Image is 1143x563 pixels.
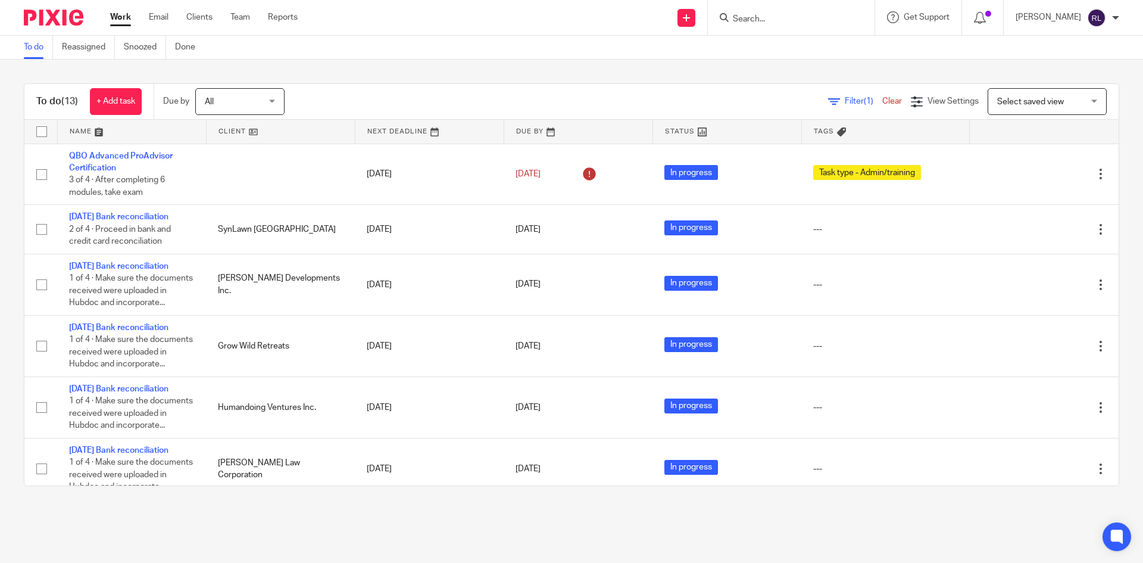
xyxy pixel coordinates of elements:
[516,281,541,289] span: [DATE]
[516,170,541,178] span: [DATE]
[864,97,873,105] span: (1)
[355,254,504,315] td: [DATE]
[69,225,171,246] span: 2 of 4 · Proceed in bank and credit card reconciliation
[69,397,193,430] span: 1 of 4 · Make sure the documents received were uploaded in Hubdoc and incorporate...
[69,335,193,368] span: 1 of 4 · Make sure the documents received were uploaded in Hubdoc and incorporate...
[1087,8,1106,27] img: svg%3E
[664,399,718,413] span: In progress
[813,223,958,235] div: ---
[664,460,718,475] span: In progress
[845,97,882,105] span: Filter
[163,95,189,107] p: Due by
[206,315,355,377] td: Grow Wild Retreats
[69,446,168,455] a: [DATE] Bank reconciliation
[355,377,504,438] td: [DATE]
[36,95,78,108] h1: To do
[90,88,142,115] a: + Add task
[69,324,168,332] a: [DATE] Bank reconciliation
[814,128,834,135] span: Tags
[516,465,541,473] span: [DATE]
[904,13,950,21] span: Get Support
[516,342,541,350] span: [DATE]
[206,205,355,254] td: SynLawn [GEOGRAPHIC_DATA]
[69,152,173,172] a: QBO Advanced ProAdvisor Certification
[813,402,958,413] div: ---
[516,225,541,234] span: [DATE]
[124,36,166,59] a: Snoozed
[882,97,902,105] a: Clear
[62,36,115,59] a: Reassigned
[205,98,214,106] span: All
[355,205,504,254] td: [DATE]
[732,14,839,25] input: Search
[206,377,355,438] td: Humandoing Ventures Inc.
[69,213,168,221] a: [DATE] Bank reconciliation
[69,385,168,393] a: [DATE] Bank reconciliation
[813,165,921,180] span: Task type - Admin/training
[927,97,979,105] span: View Settings
[69,176,165,197] span: 3 of 4 · After completing 6 modules, take exam
[69,458,193,491] span: 1 of 4 · Make sure the documents received were uploaded in Hubdoc and incorporate...
[664,337,718,352] span: In progress
[664,276,718,291] span: In progress
[355,438,504,499] td: [DATE]
[355,144,504,205] td: [DATE]
[997,98,1064,106] span: Select saved view
[516,403,541,412] span: [DATE]
[664,165,718,180] span: In progress
[69,274,193,307] span: 1 of 4 · Make sure the documents received were uploaded in Hubdoc and incorporate...
[355,315,504,377] td: [DATE]
[149,11,168,23] a: Email
[813,340,958,352] div: ---
[24,36,53,59] a: To do
[69,262,168,270] a: [DATE] Bank reconciliation
[268,11,298,23] a: Reports
[186,11,213,23] a: Clients
[175,36,204,59] a: Done
[813,279,958,291] div: ---
[206,438,355,499] td: [PERSON_NAME] Law Corporation
[1016,11,1081,23] p: [PERSON_NAME]
[206,254,355,315] td: [PERSON_NAME] Developments Inc.
[24,10,83,26] img: Pixie
[664,220,718,235] span: In progress
[61,97,78,106] span: (13)
[110,11,131,23] a: Work
[813,463,958,475] div: ---
[230,11,250,23] a: Team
